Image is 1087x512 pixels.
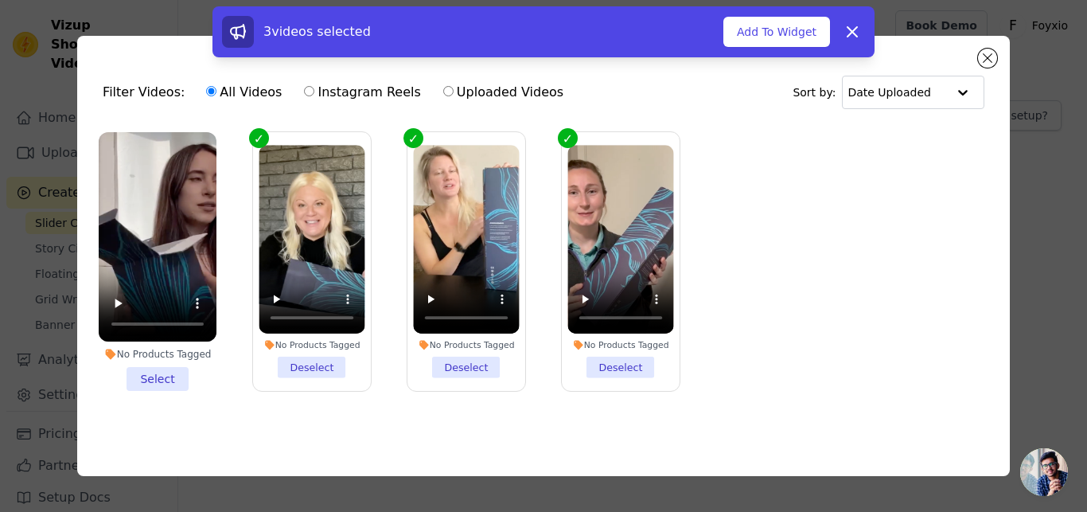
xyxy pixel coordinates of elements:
[567,339,673,350] div: No Products Tagged
[259,339,364,350] div: No Products Tagged
[793,76,984,109] div: Sort by:
[99,348,216,361] div: No Products Tagged
[723,17,830,47] button: Add To Widget
[205,82,282,103] label: All Videos
[1020,448,1068,496] div: Open chat
[303,82,421,103] label: Instagram Reels
[103,74,572,111] div: Filter Videos:
[442,82,564,103] label: Uploaded Videos
[413,339,519,350] div: No Products Tagged
[263,24,371,39] span: 3 videos selected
